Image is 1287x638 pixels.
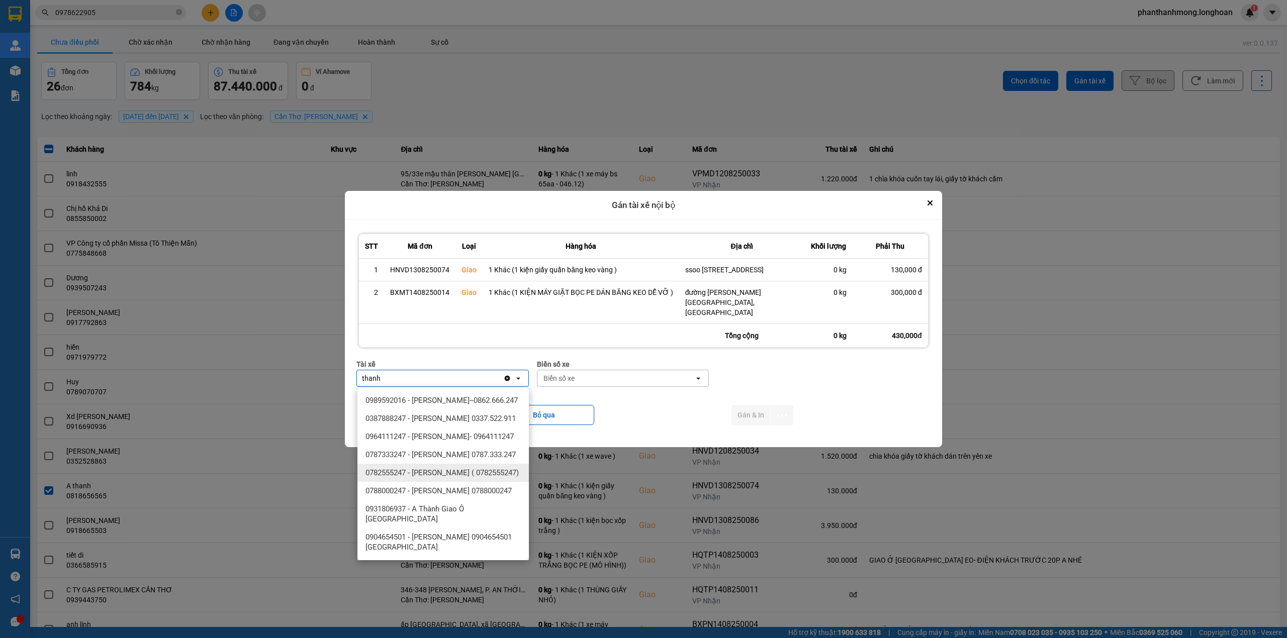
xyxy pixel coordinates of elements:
div: Mã đơn [390,240,449,252]
div: Khối lượng [811,240,847,252]
div: Hàng hóa [489,240,673,252]
div: Phải Thu [859,240,922,252]
div: Biển số xe [543,373,575,383]
button: Bỏ qua [494,405,594,425]
div: 130,000 đ [859,265,922,275]
div: BXMT1408250014 [390,287,449,297]
div: Địa chỉ [685,240,799,252]
span: 0387888247 - [PERSON_NAME] 0337.522.911 [365,413,516,423]
div: 1 Khác (1 kiện giấy quấn băng keo vàng ) [489,265,673,275]
div: Giao [462,265,477,275]
div: Giao [462,287,477,297]
svg: Clear value [503,374,511,382]
div: đường [PERSON_NAME] [GEOGRAPHIC_DATA],[GEOGRAPHIC_DATA] [685,287,799,317]
svg: open [514,374,522,382]
div: 0 kg [811,265,847,275]
ul: Menu [357,387,529,560]
span: 0782555247 - [PERSON_NAME] ( 0782555247) [365,468,519,478]
div: STT [365,240,378,252]
div: 1 Khác (1 KIỆN MÁY GIẶT BỌC PE DÁN BĂNG KEO DỄ VỠ ) [489,287,673,297]
div: 2 [365,287,378,297]
svg: open [694,374,702,382]
span: 0989592016 - [PERSON_NAME]--0862.666.247 [365,395,518,405]
div: 430,000đ [853,324,928,347]
div: dialog [345,191,942,447]
div: Gán tài xế nội bộ [345,191,942,220]
div: Tổng cộng [679,324,805,347]
span: 0788000247 - [PERSON_NAME] 0788000247 [365,486,512,496]
div: 0 kg [811,287,847,297]
button: Gán & In [731,405,770,426]
div: Biển số xe [537,359,709,370]
span: 0787333247 - [PERSON_NAME] 0787.333.247 [365,450,516,460]
div: 300,000 đ [859,287,922,297]
div: HNVD1308250074 [390,265,449,275]
span: 0964111247 - [PERSON_NAME]- 0964111247 [365,432,514,442]
div: 1 [365,265,378,275]
button: Close [924,197,936,209]
div: 0 kg [805,324,853,347]
div: Tài xế [356,359,528,370]
div: ssoo [STREET_ADDRESS] [685,265,799,275]
span: 0931806937 - A Thành Giao Ô [GEOGRAPHIC_DATA] [365,504,525,524]
span: 0904654501 - [PERSON_NAME] 0904654501 [GEOGRAPHIC_DATA] [365,532,525,552]
div: Loại [462,240,477,252]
